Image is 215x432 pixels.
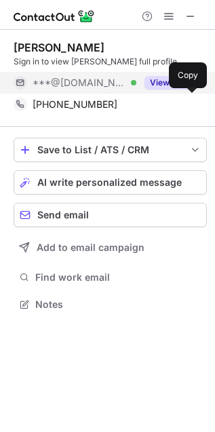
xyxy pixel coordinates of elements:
span: [PHONE_NUMBER] [33,98,117,111]
button: Send email [14,203,207,227]
button: save-profile-one-click [14,138,207,162]
button: Add to email campaign [14,235,207,260]
button: AI write personalized message [14,170,207,195]
span: Send email [37,210,89,220]
span: Add to email campaign [37,242,144,253]
img: ContactOut v5.3.10 [14,8,95,24]
span: Find work email [35,271,201,283]
button: Notes [14,295,207,314]
div: Save to List / ATS / CRM [37,144,183,155]
span: Notes [35,298,201,311]
button: Reveal Button [144,76,198,90]
span: ***@[DOMAIN_NAME] [33,77,126,89]
span: AI write personalized message [37,177,182,188]
div: Sign in to view [PERSON_NAME] full profile [14,56,207,68]
div: [PERSON_NAME] [14,41,104,54]
button: Find work email [14,268,207,287]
